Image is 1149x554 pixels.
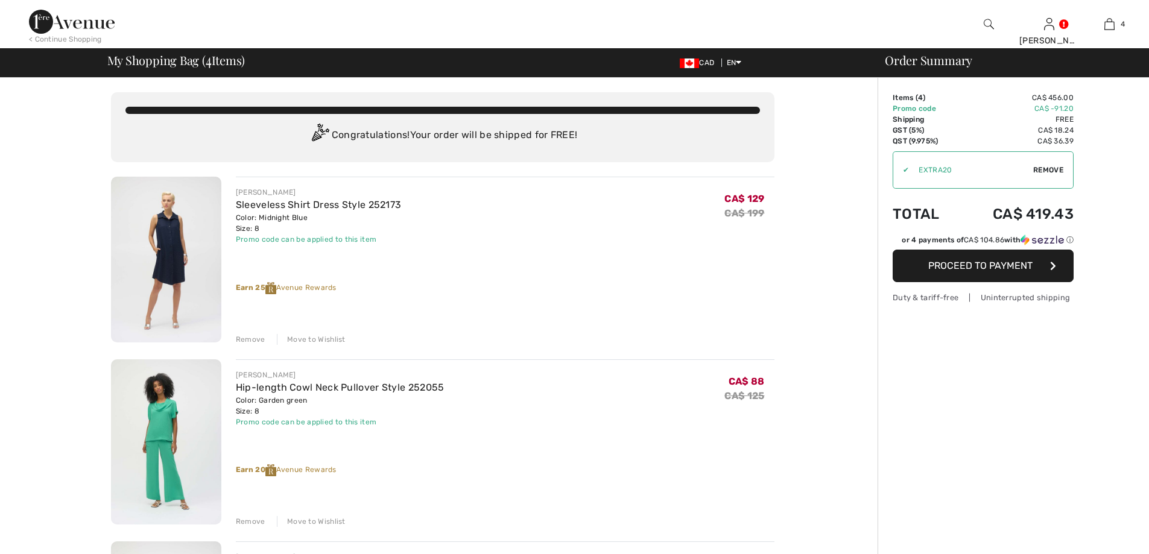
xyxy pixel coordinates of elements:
div: ✔ [893,165,909,175]
td: Shipping [893,114,959,125]
div: Remove [236,334,265,345]
img: 1ère Avenue [29,10,115,34]
div: Color: Midnight Blue Size: 8 [236,212,402,234]
span: 4 [918,93,923,102]
img: Reward-Logo.svg [265,464,276,476]
s: CA$ 125 [724,390,764,401]
div: Move to Wishlist [277,334,346,345]
td: Free [959,114,1074,125]
span: My Shopping Bag ( Items) [107,54,245,66]
div: Avenue Rewards [236,282,774,294]
div: [PERSON_NAME] [236,187,402,198]
img: Sezzle [1021,235,1064,245]
div: Color: Garden green Size: 8 [236,395,445,417]
a: Sleeveless Shirt Dress Style 252173 [236,199,402,210]
img: My Bag [1104,17,1115,31]
td: GST (5%) [893,125,959,136]
a: Sign In [1044,18,1054,30]
div: Congratulations! Your order will be shipped for FREE! [125,124,760,148]
span: CAD [680,58,719,67]
span: 4 [1121,19,1125,30]
div: Promo code can be applied to this item [236,417,445,427]
td: CA$ 419.43 [959,194,1074,235]
div: Avenue Rewards [236,464,774,476]
s: CA$ 199 [724,207,764,219]
img: Canadian Dollar [680,58,699,68]
td: CA$ 36.39 [959,136,1074,146]
td: Items ( ) [893,92,959,103]
td: CA$ -91.20 [959,103,1074,114]
div: Promo code can be applied to this item [236,234,402,245]
img: search the website [984,17,994,31]
img: Reward-Logo.svg [265,282,276,294]
td: CA$ 456.00 [959,92,1074,103]
img: Hip-length Cowl Neck Pullover Style 252055 [111,359,221,525]
button: Proceed to Payment [893,250,1074,282]
span: 4 [206,51,212,67]
div: or 4 payments of with [902,235,1074,245]
div: Remove [236,516,265,527]
td: QST (9.975%) [893,136,959,146]
img: Sleeveless Shirt Dress Style 252173 [111,177,221,342]
div: [PERSON_NAME] [236,370,445,380]
td: CA$ 18.24 [959,125,1074,136]
a: 4 [1080,17,1139,31]
td: Total [893,194,959,235]
span: CA$ 88 [729,376,765,387]
span: CA$ 104.86 [964,236,1004,244]
img: My Info [1044,17,1054,31]
div: Move to Wishlist [277,516,346,527]
strong: Earn 25 [236,283,276,292]
div: or 4 payments ofCA$ 104.86withSezzle Click to learn more about Sezzle [893,235,1074,250]
input: Promo code [909,152,1033,188]
div: < Continue Shopping [29,34,102,45]
img: Congratulation2.svg [308,124,332,148]
div: Order Summary [870,54,1142,66]
span: Remove [1033,165,1063,175]
span: CA$ 129 [724,193,764,204]
div: Duty & tariff-free | Uninterrupted shipping [893,292,1074,303]
div: [PERSON_NAME] [1019,34,1078,47]
span: EN [727,58,742,67]
span: Proceed to Payment [928,260,1033,271]
td: Promo code [893,103,959,114]
strong: Earn 20 [236,465,276,474]
a: Hip-length Cowl Neck Pullover Style 252055 [236,382,445,393]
